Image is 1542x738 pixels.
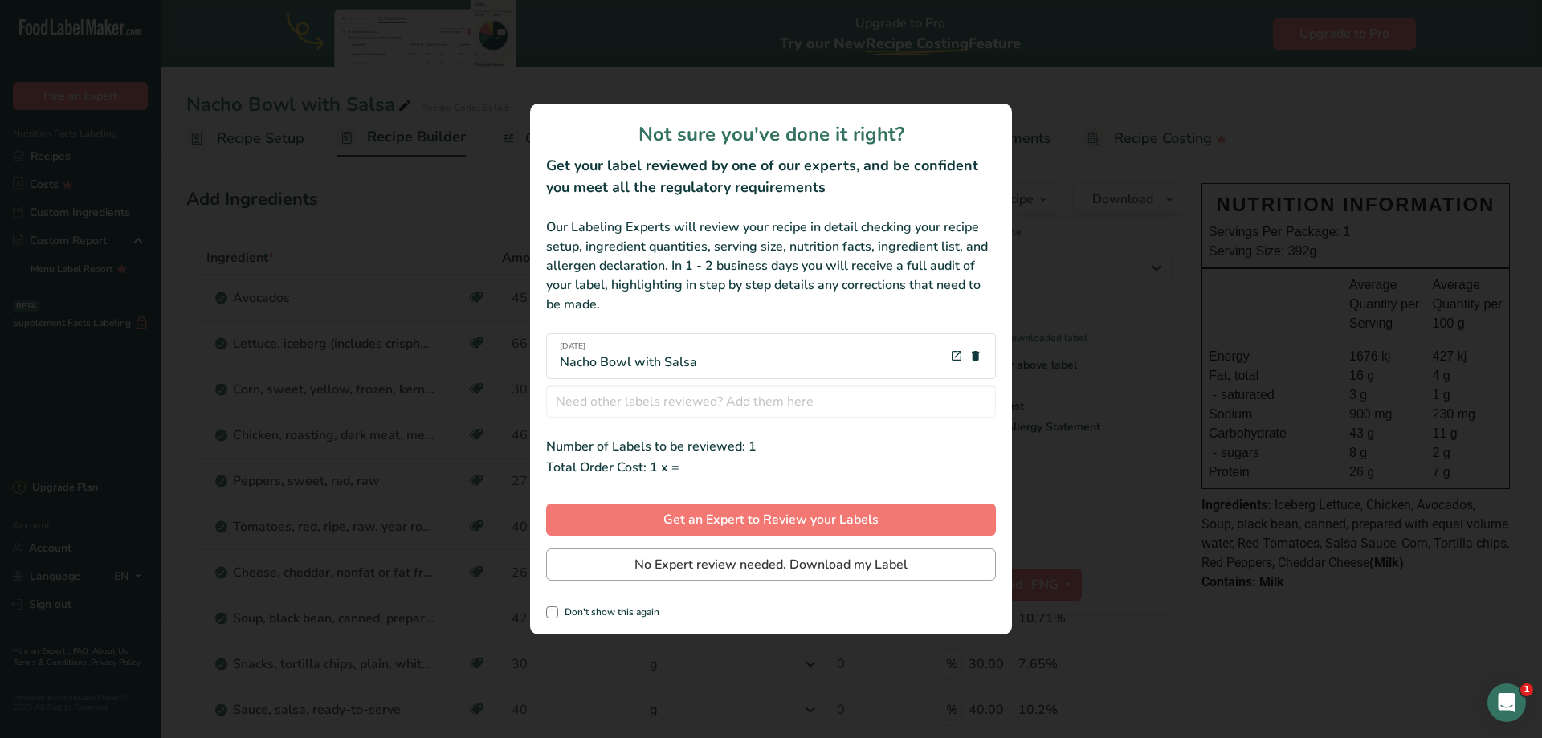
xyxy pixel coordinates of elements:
[546,437,996,456] div: Number of Labels to be reviewed: 1
[546,120,996,149] h1: Not sure you've done it right?
[560,340,697,353] span: [DATE]
[558,606,659,618] span: Don't show this again
[1487,683,1526,722] iframe: Intercom live chat
[546,218,996,314] div: Our Labeling Experts will review your recipe in detail checking your recipe setup, ingredient qua...
[560,340,697,372] div: Nacho Bowl with Salsa
[663,510,879,529] span: Get an Expert to Review your Labels
[546,456,996,478] div: Total Order Cost: 1 x =
[1520,683,1533,696] span: 1
[634,555,908,574] span: No Expert review needed. Download my Label
[546,504,996,536] button: Get an Expert to Review your Labels
[546,548,996,581] button: No Expert review needed. Download my Label
[546,385,996,418] input: Need other labels reviewed? Add them here
[546,155,996,198] h2: Get your label reviewed by one of our experts, and be confident you meet all the regulatory requi...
